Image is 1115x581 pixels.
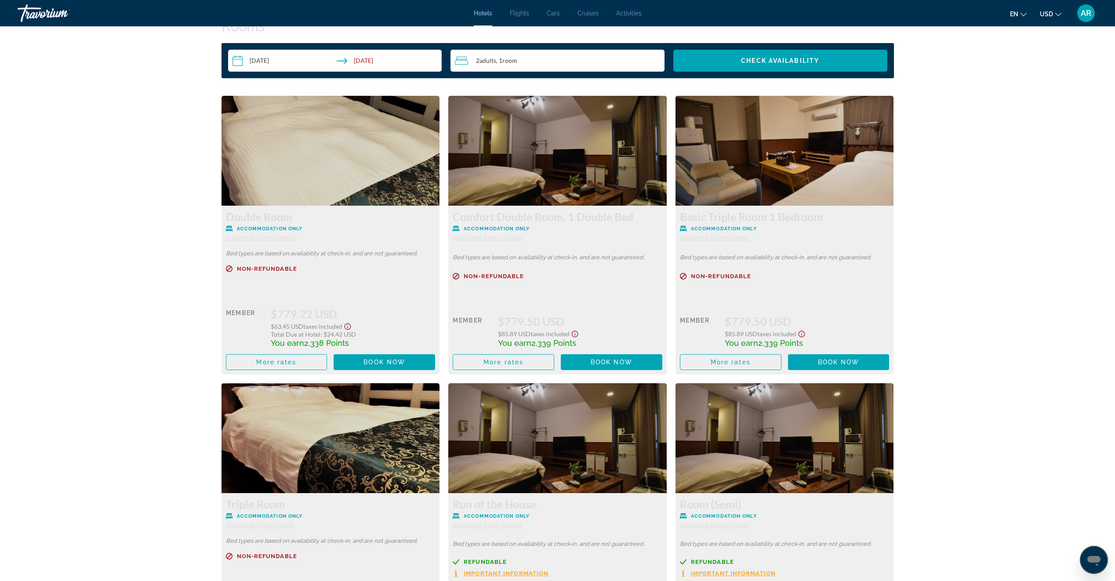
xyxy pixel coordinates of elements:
[510,10,529,17] a: Flights
[464,570,548,576] span: Important Information
[680,210,890,223] h3: Basic Triple Room 1 Bedroom
[691,273,751,279] span: Non-refundable
[711,359,751,366] span: More rates
[453,234,522,241] span: Additional Room Details
[1010,7,1027,20] button: Change language
[691,226,757,232] span: Accommodation Only
[448,96,667,206] img: 79daa28a-3d20-45d2-bce2-8c4550e7f1d0.jpeg
[691,513,757,519] span: Accommodation Only
[498,338,531,348] span: You earn
[496,57,517,64] span: , 1
[680,522,749,529] span: Additional Room Details
[676,96,894,206] img: d83a82d7-63ec-4aad-b7ae-af1089fda074.jpeg
[334,354,435,370] button: Book now
[680,559,890,565] a: Refundable
[474,10,492,17] a: Hotels
[680,497,890,511] h3: Room (Semi)
[531,338,576,348] span: 2,339 Points
[691,559,734,565] span: Refundable
[464,559,507,565] span: Refundable
[757,330,796,338] span: Taxes included
[758,338,803,348] span: 2,339 Points
[502,57,517,64] span: Room
[271,330,320,338] span: Total Due at Hotel
[226,497,436,511] h3: Triple Room
[453,570,548,577] button: Important Information
[226,234,295,241] span: Additional Room Details
[271,323,303,330] span: $63.45 USD
[304,338,349,348] span: 2,338 Points
[464,273,524,279] span: Non-refundable
[725,315,889,328] div: $779.50 USD
[479,57,496,64] span: Adults
[226,307,264,348] div: Member
[237,513,303,519] span: Accommodation Only
[561,354,662,370] button: Book now
[725,330,757,338] span: $85.89 USD
[464,513,530,519] span: Accommodation Only
[226,210,436,223] h3: Double Room
[547,10,560,17] a: Cars
[616,10,642,17] a: Activities
[237,226,303,232] span: Accommodation Only
[498,330,530,338] span: $85.89 USD
[237,266,297,272] span: Non-refundable
[237,553,297,559] span: Non-refundable
[226,522,295,529] span: Additional Room Details
[464,226,530,232] span: Accommodation Only
[483,359,523,366] span: More rates
[818,359,860,366] span: Book now
[1075,4,1097,22] button: User Menu
[1080,546,1108,574] iframe: Button to launch messaging window
[271,330,435,338] div: : $24.42 USD
[453,315,491,348] div: Member
[226,538,436,544] p: Bed types are based on availability at check-in, and are not guaranteed.
[228,50,887,72] div: Search widget
[498,315,662,328] div: $779.50 USD
[676,383,894,493] img: 79daa28a-3d20-45d2-bce2-8c4550e7f1d0.jpeg
[741,57,819,64] span: Check Availability
[476,57,496,64] span: 2
[448,383,667,493] img: 79daa28a-3d20-45d2-bce2-8c4550e7f1d0.jpeg
[222,96,440,206] img: 1a1f8b1f-c69f-479f-bac3-b0656d9ac4de.jpeg
[1040,11,1053,18] span: USD
[691,570,776,576] span: Important Information
[591,359,632,366] span: Book now
[725,338,758,348] span: You earn
[680,541,890,547] p: Bed types are based on availability at check-in, and are not guaranteed.
[453,541,662,547] p: Bed types are based on availability at check-in, and are not guaranteed.
[222,383,440,493] img: 41ac8cfa-64fa-45da-91a9-1f1b5e091ae5.jpeg
[228,50,442,72] button: Check-in date: Nov 30, 2025 Check-out date: Dec 9, 2025
[453,497,662,511] h3: Run of the House
[673,50,887,72] button: Check Availability
[450,50,665,72] button: Travelers: 2 adults, 0 children
[453,254,662,261] p: Bed types are based on availability at check-in, and are not guaranteed.
[1010,11,1018,18] span: en
[342,320,353,330] button: Show Taxes and Fees disclaimer
[271,307,435,320] div: $779.22 USD
[680,354,781,370] button: More rates
[1081,9,1091,18] span: AR
[18,2,105,25] a: Travorium
[363,359,405,366] span: Book now
[271,338,304,348] span: You earn
[530,330,570,338] span: Taxes included
[226,251,436,257] p: Bed types are based on availability at check-in, and are not guaranteed.
[680,234,749,241] span: Additional Room Details
[680,254,890,261] p: Bed types are based on availability at check-in, and are not guaranteed.
[303,323,342,330] span: Taxes included
[796,328,807,338] button: Show Taxes and Fees disclaimer
[453,559,662,565] a: Refundable
[1040,7,1061,20] button: Change currency
[453,210,662,223] h3: Comfort Double Room, 1 Double Bed
[453,522,522,529] span: Additional Room Details
[577,10,599,17] a: Cruises
[680,570,776,577] button: Important Information
[453,354,554,370] button: More rates
[788,354,890,370] button: Book now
